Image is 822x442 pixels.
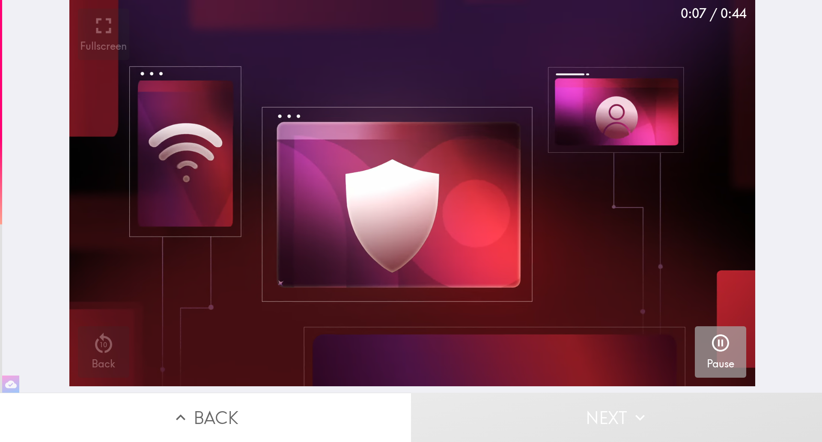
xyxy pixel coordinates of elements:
[707,357,734,371] h5: Pause
[99,340,107,349] p: 10
[78,326,129,378] button: 10Back
[695,326,746,378] button: Pause
[78,9,129,60] button: Fullscreen
[411,393,822,442] button: Next
[80,39,127,54] h5: Fullscreen
[681,4,746,22] div: 0:07 / 0:44
[92,357,115,371] h5: Back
